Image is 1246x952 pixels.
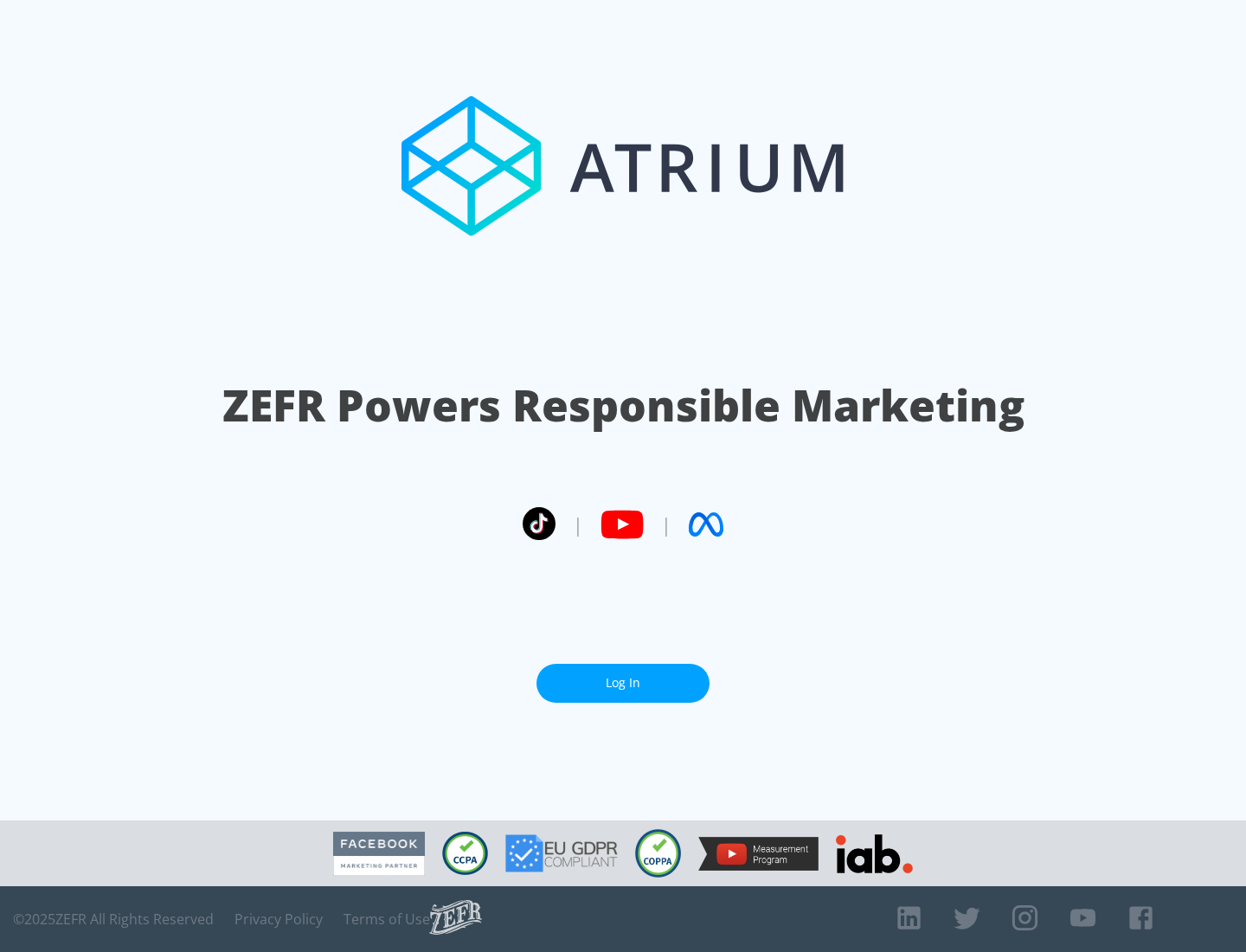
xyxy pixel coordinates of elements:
img: YouTube Measurement Program [698,837,819,871]
img: GDPR Compliant [505,834,618,872]
a: Privacy Policy [234,910,323,928]
img: Facebook Marketing Partner [333,832,425,876]
a: Log In [536,664,710,703]
img: IAB [836,834,913,873]
img: CCPA Compliant [442,832,488,875]
h1: ZEFR Powers Responsible Marketing [222,376,1024,435]
a: Terms of Use [344,910,430,928]
span: | [661,511,671,537]
span: © 2025 ZEFR All Rights Reserved [13,910,214,928]
img: COPPA Compliant [635,829,681,878]
span: | [573,511,583,537]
